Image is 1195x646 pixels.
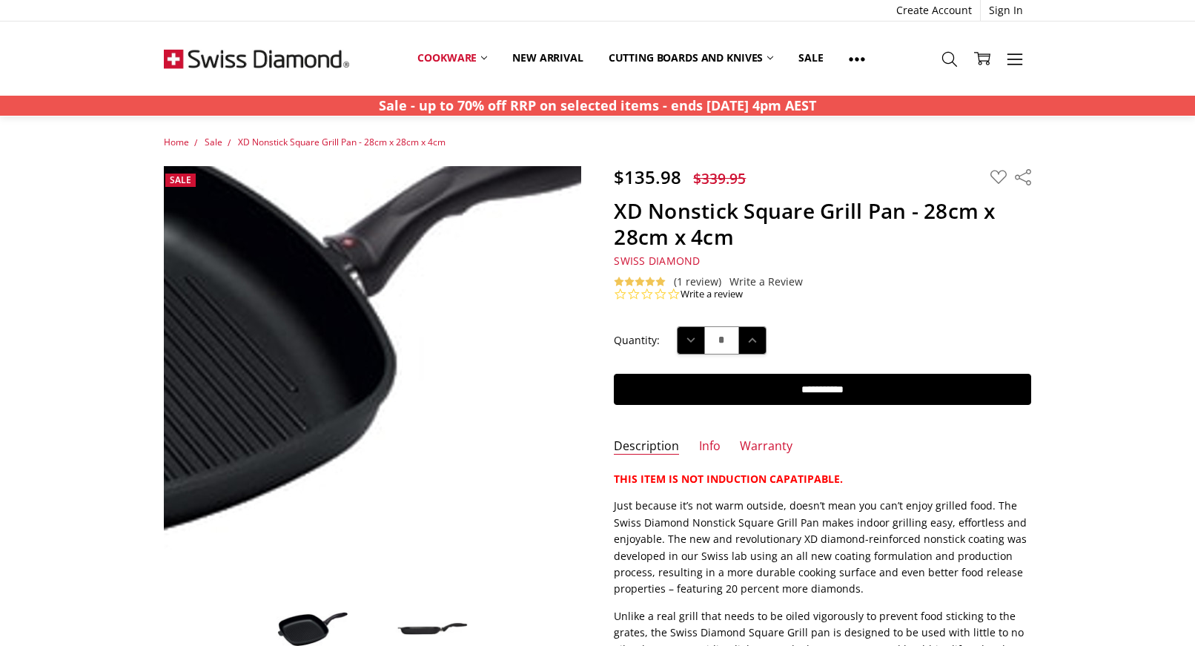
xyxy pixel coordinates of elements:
[170,174,191,186] span: Sale
[614,438,679,455] a: Description
[596,42,787,74] a: Cutting boards and knives
[238,136,446,148] a: XD Nonstick Square Grill Pan - 28cm x 28cm x 4cm
[205,136,222,148] a: Sale
[614,332,660,349] label: Quantity:
[614,498,1031,597] p: Just because it’s not warm outside, doesn’t mean you can’t enjoy grilled food. The Swiss Diamond ...
[405,42,500,74] a: Cookware
[699,438,721,455] a: Info
[740,438,792,455] a: Warranty
[614,198,1031,250] h1: XD Nonstick Square Grill Pan - 28cm x 28cm x 4cm
[614,254,700,268] span: Swiss Diamond
[500,42,595,74] a: New arrival
[614,472,843,486] span: THIS ITEM IS NOT INDUCTION CAPATIPABLE.
[614,165,681,189] span: $135.98
[786,42,835,74] a: Sale
[674,276,721,288] a: (1 review)
[693,168,746,188] span: $339.95
[729,276,803,288] a: Write a Review
[164,22,349,96] img: Free Shipping On Every Order
[379,96,816,114] strong: Sale - up to 70% off RRP on selected items - ends [DATE] 4pm AEST
[836,42,878,75] a: Show All
[164,136,189,148] a: Home
[395,621,469,637] img: XD Nonstick Square Grill Pan - 28cm x 28cm x 4cm
[681,288,743,301] a: Write a review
